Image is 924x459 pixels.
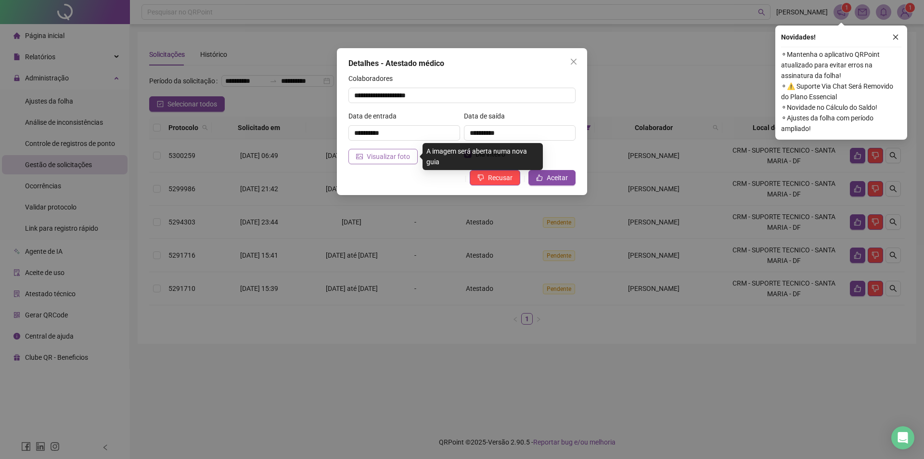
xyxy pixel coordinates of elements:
span: picture [356,153,363,160]
span: like [536,174,543,181]
span: Aceitar [547,172,568,183]
button: Aceitar [528,170,576,185]
label: Data de saída [464,111,511,121]
span: Novidades ! [781,32,816,42]
div: Detalhes - Atestado médico [348,58,576,69]
span: ⚬ ⚠️ Suporte Via Chat Será Removido do Plano Essencial [781,81,901,102]
label: Colaboradores [348,73,399,84]
span: close [570,58,577,66]
span: ⚬ Novidade no Cálculo do Saldo! [781,102,901,113]
span: dislike [477,174,484,181]
span: ⚬ Mantenha o aplicativo QRPoint atualizado para evitar erros na assinatura da folha! [781,49,901,81]
button: Visualizar foto [348,149,418,164]
label: Data de entrada [348,111,403,121]
span: close [892,34,899,40]
span: Visualizar foto [367,151,410,162]
button: Close [566,54,581,69]
div: Open Intercom Messenger [891,426,914,449]
span: Recusar [488,172,513,183]
div: A imagem será aberta numa nova guia [423,143,543,170]
span: ⚬ Ajustes da folha com período ampliado! [781,113,901,134]
button: Recusar [470,170,520,185]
